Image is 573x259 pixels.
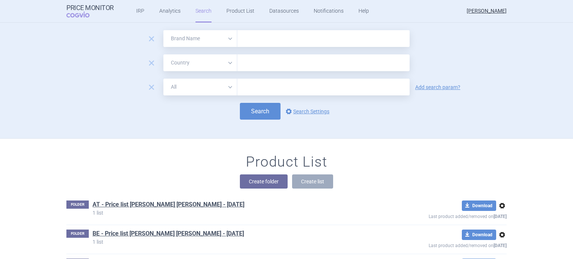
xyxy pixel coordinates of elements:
h1: AT - Price list Eli Lilly - Sep 2021 [93,200,244,210]
h1: Product List [246,154,327,171]
a: BE - Price list [PERSON_NAME] [PERSON_NAME] - [DATE] [93,230,244,238]
strong: Price Monitor [66,4,114,12]
strong: [DATE] [494,243,507,248]
p: 1 list [93,210,375,215]
strong: [DATE] [494,214,507,219]
a: Add search param? [415,85,460,90]
button: Create folder [240,174,288,189]
p: FOLDER [66,200,89,209]
p: Last product added/removed on [375,211,507,220]
a: Price MonitorCOGVIO [66,4,114,18]
p: FOLDER [66,230,89,238]
a: Search Settings [284,107,329,116]
p: 1 list [93,239,375,244]
p: Last product added/removed on [375,240,507,249]
button: Search [240,103,281,120]
h1: BE - Price list Eli Lilly - Sep 2021 [93,230,244,239]
button: Download [462,230,496,240]
span: COGVIO [66,12,100,18]
button: Download [462,200,496,211]
a: AT - Price list [PERSON_NAME] [PERSON_NAME] - [DATE] [93,200,244,209]
button: Create list [292,174,333,189]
